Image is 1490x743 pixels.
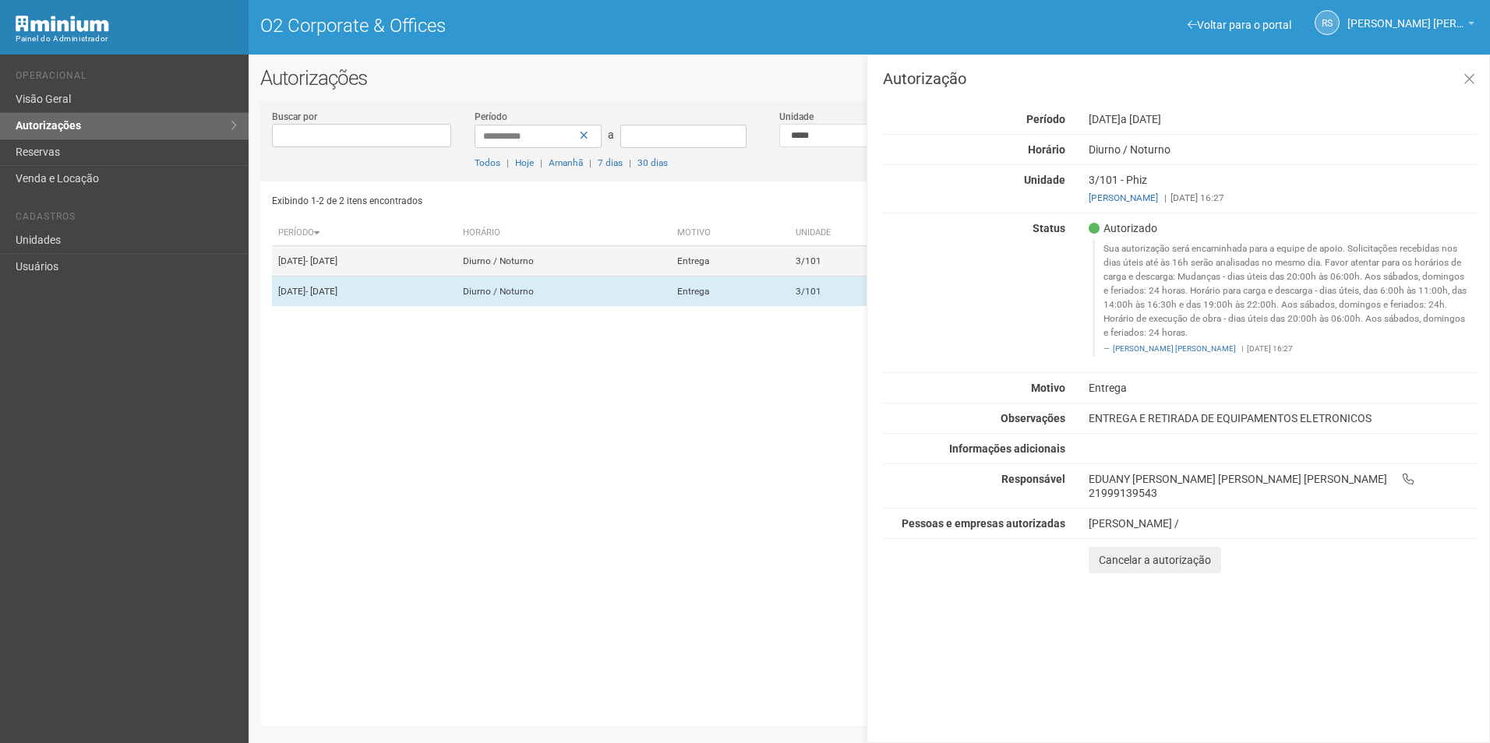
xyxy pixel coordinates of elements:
[598,157,623,168] a: 7 dias
[475,110,507,124] label: Período
[1077,411,1489,425] div: ENTREGA E RETIRADA DE EQUIPAMENTOS ELETRONICOS
[1001,412,1065,424] strong: Observações
[1077,143,1489,157] div: Diurno / Noturno
[1347,2,1464,30] span: Rayssa Soares Ribeiro
[1188,19,1291,31] a: Voltar para o portal
[789,276,912,307] td: 3/101
[671,276,789,307] td: Entrega
[1089,547,1221,573] button: Cancelar a autorização
[272,246,457,276] td: [DATE]
[1026,113,1065,125] strong: Período
[1241,344,1243,353] span: |
[671,220,789,246] th: Motivo
[1089,192,1158,203] a: [PERSON_NAME]
[1077,112,1489,126] div: [DATE]
[1089,516,1478,530] div: [PERSON_NAME] /
[789,246,912,276] td: 3/101
[1089,221,1157,235] span: Autorizado
[260,16,858,36] h1: O2 Corporate & Offices
[1347,19,1474,32] a: [PERSON_NAME] [PERSON_NAME]
[305,286,337,297] span: - [DATE]
[540,157,542,168] span: |
[789,220,912,246] th: Unidade
[16,32,237,46] div: Painel do Administrador
[515,157,534,168] a: Hoje
[1121,113,1161,125] span: a [DATE]
[1024,174,1065,186] strong: Unidade
[457,220,672,246] th: Horário
[779,110,814,124] label: Unidade
[1077,381,1489,395] div: Entrega
[1103,343,1469,354] footer: [DATE] 16:27
[507,157,509,168] span: |
[902,517,1065,530] strong: Pessoas e empresas autorizadas
[629,157,631,168] span: |
[1164,192,1167,203] span: |
[1031,382,1065,394] strong: Motivo
[457,246,672,276] td: Diurno / Noturno
[1001,473,1065,485] strong: Responsável
[272,220,457,246] th: Período
[1113,344,1236,353] a: [PERSON_NAME] [PERSON_NAME]
[305,255,337,266] span: - [DATE]
[949,442,1065,455] strong: Informações adicionais
[16,211,237,227] li: Cadastros
[1077,472,1489,500] div: EDUANY [PERSON_NAME] [PERSON_NAME] [PERSON_NAME] 21999139543
[1033,222,1065,234] strong: Status
[1028,143,1065,156] strong: Horário
[272,189,866,213] div: Exibindo 1-2 de 2 itens encontrados
[16,16,109,32] img: Minium
[1089,191,1478,205] div: [DATE] 16:27
[549,157,583,168] a: Amanhã
[1315,10,1340,35] a: RS
[1077,173,1489,205] div: 3/101 - Phiz
[16,70,237,86] li: Operacional
[589,157,591,168] span: |
[457,276,672,307] td: Diurno / Noturno
[637,157,668,168] a: 30 dias
[260,66,1478,90] h2: Autorizações
[883,71,1478,86] h3: Autorização
[608,129,614,141] span: a
[475,157,500,168] a: Todos
[272,276,457,307] td: [DATE]
[1093,239,1478,357] blockquote: Sua autorização será encaminhada para a equipe de apoio. Solicitações recebidas nos dias úteis at...
[272,110,317,124] label: Buscar por
[671,246,789,276] td: Entrega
